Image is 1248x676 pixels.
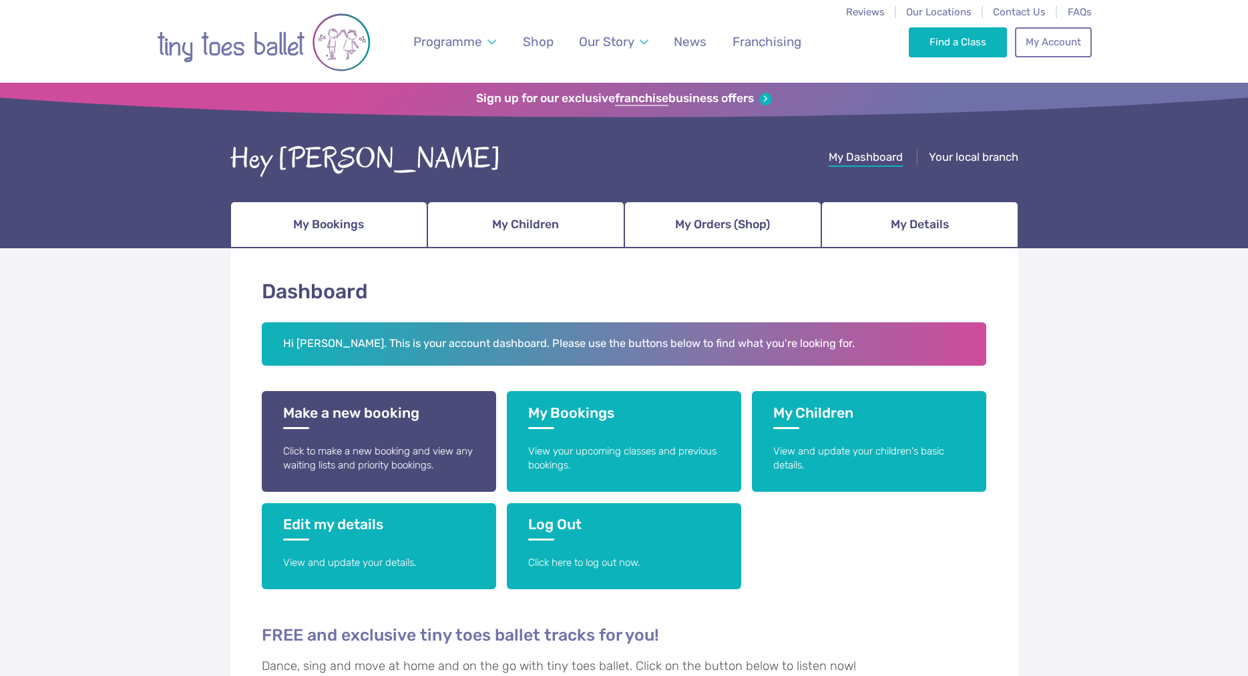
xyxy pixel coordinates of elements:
[507,503,741,589] a: Log Out Click here to log out now.
[293,213,364,236] span: My Bookings
[846,6,885,18] a: Reviews
[507,391,741,492] a: My Bookings View your upcoming classes and previous bookings.
[262,657,987,676] p: Dance, sing and move at home and on the go with tiny toes ballet. Click on the button below to li...
[523,34,554,49] span: Shop
[283,516,475,541] h3: Edit my details
[615,91,668,106] strong: franchise
[413,34,482,49] span: Programme
[909,27,1007,57] a: Find a Class
[476,91,772,106] a: Sign up for our exclusivefranchisebusiness offers
[262,391,496,492] a: Make a new booking Click to make a new booking and view any waiting lists and priority bookings.
[929,150,1018,167] a: Your local branch
[528,516,720,541] h3: Log Out
[262,278,987,306] h1: Dashboard
[157,9,371,76] img: tiny toes ballet
[262,625,987,645] h4: FREE and exclusive tiny toes ballet tracks for you!
[773,404,965,429] h3: My Children
[733,34,801,49] span: Franchising
[528,556,720,570] p: Click here to log out now.
[528,404,720,429] h3: My Bookings
[674,34,706,49] span: News
[283,404,475,429] h3: Make a new booking
[726,26,807,57] a: Franchising
[283,444,475,473] p: Click to make a new booking and view any waiting lists and priority bookings.
[675,213,770,236] span: My Orders (Shop)
[891,213,949,236] span: My Details
[929,150,1018,163] span: Your local branch
[773,444,965,473] p: View and update your children's basic details.
[579,34,634,49] span: Our Story
[262,503,496,589] a: Edit my details View and update your details.
[407,26,502,57] a: Programme
[752,391,986,492] a: My Children View and update your children's basic details.
[572,26,654,57] a: Our Story
[492,213,559,236] span: My Children
[624,202,821,248] a: My Orders (Shop)
[1068,6,1092,18] a: FAQs
[821,202,1018,248] a: My Details
[528,444,720,473] p: View your upcoming classes and previous bookings.
[283,556,475,570] p: View and update your details.
[993,6,1046,18] a: Contact Us
[668,26,713,57] a: News
[1015,27,1091,57] a: My Account
[516,26,560,57] a: Shop
[906,6,972,18] a: Our Locations
[230,138,501,180] div: Hey [PERSON_NAME]
[230,202,427,248] a: My Bookings
[262,322,987,366] h2: Hi [PERSON_NAME]. This is your account dashboard. Please use the buttons below to find what you'r...
[427,202,624,248] a: My Children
